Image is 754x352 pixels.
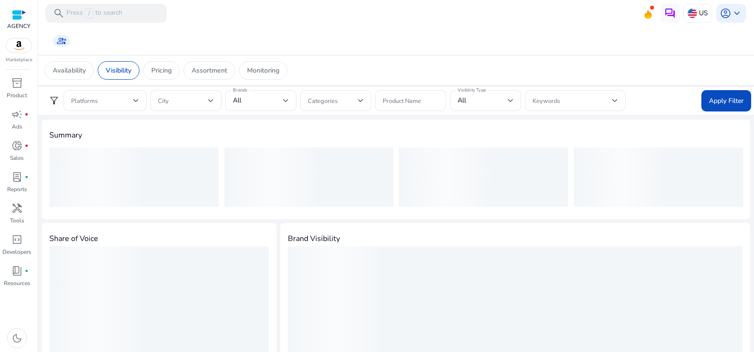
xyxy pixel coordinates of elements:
[11,77,23,89] span: inventory_2
[66,8,122,19] p: Press to search
[7,91,27,100] p: Product
[106,65,131,75] p: Visibility
[458,87,486,93] mat-label: Visibility Type
[11,333,23,344] span: dark_mode
[25,269,28,273] span: fiber_manual_record
[11,234,23,245] span: code_blocks
[7,22,30,30] p: AGENCY
[12,122,22,131] p: Ads
[11,140,23,151] span: donut_small
[48,95,60,106] span: filter_alt
[247,65,279,75] p: Monitoring
[11,109,23,120] span: campaign
[233,96,241,105] span: All
[11,265,23,277] span: book_4
[85,8,93,19] span: /
[731,8,743,19] span: keyboard_arrow_down
[49,148,219,207] div: loading
[57,36,66,46] span: group_add
[11,203,23,214] span: handyman
[53,8,64,19] span: search
[699,5,708,21] p: US
[224,148,394,207] div: loading
[25,112,28,116] span: fiber_manual_record
[688,9,697,18] img: us.svg
[49,131,743,140] h4: Summary
[151,65,172,75] p: Pricing
[10,216,24,225] p: Tools
[701,90,751,111] button: Apply Filter
[7,185,27,194] p: Reports
[399,148,568,207] div: loading
[2,248,31,256] p: Developers
[192,65,227,75] p: Assortment
[49,234,269,243] h4: Share of Voice
[4,279,30,287] p: Resources
[720,8,731,19] span: account_circle
[709,96,744,106] span: Apply Filter
[11,171,23,183] span: lab_profile
[574,148,743,207] div: loading
[53,65,86,75] p: Availability
[458,96,466,105] span: All
[288,234,743,243] h4: Brand Visibility
[25,144,28,148] span: fiber_manual_record
[6,56,32,64] p: Marketplace
[233,87,248,93] mat-label: Brands
[6,38,32,53] img: amazon.svg
[25,175,28,179] span: fiber_manual_record
[53,35,70,46] a: group_add
[10,154,24,162] p: Sales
